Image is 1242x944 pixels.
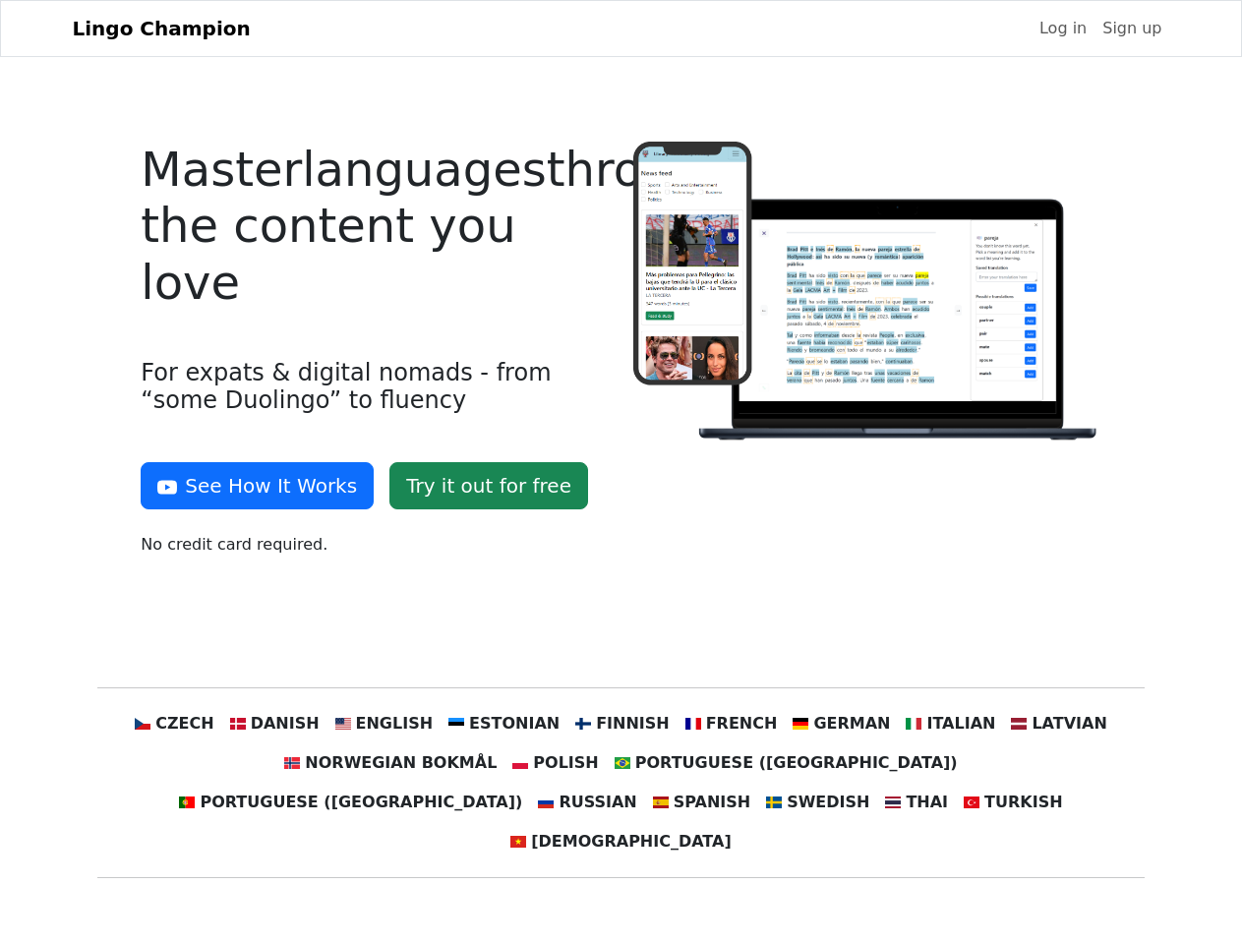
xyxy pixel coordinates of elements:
img: fi.svg [575,716,591,732]
span: Russian [559,791,636,814]
p: No credit card required. [141,533,609,557]
span: English [356,712,434,736]
img: cz.svg [135,716,150,732]
span: Danish [251,712,320,736]
span: Italian [926,712,995,736]
img: fr.svg [685,716,701,732]
a: Sign up [1094,9,1169,48]
span: Thai [906,791,948,814]
span: Portuguese ([GEOGRAPHIC_DATA]) [200,791,522,814]
span: Spanish [674,791,750,814]
span: Latvian [1032,712,1106,736]
a: Lingo Champion [73,9,251,48]
a: Log in [1032,9,1094,48]
img: us.svg [335,716,351,732]
img: pl.svg [512,755,528,771]
h4: For expats & digital nomads - from “some Duolingo” to fluency [141,359,609,416]
span: Turkish [984,791,1063,814]
img: it.svg [906,716,921,732]
span: French [706,712,778,736]
span: Estonian [469,712,560,736]
img: br.svg [615,755,630,771]
img: ru.svg [538,795,554,810]
span: Czech [155,712,213,736]
img: vn.svg [510,834,526,850]
img: tr.svg [964,795,979,810]
img: no.svg [284,755,300,771]
span: German [813,712,890,736]
span: Polish [533,751,598,775]
span: [DEMOGRAPHIC_DATA] [531,830,731,854]
span: Portuguese ([GEOGRAPHIC_DATA]) [635,751,958,775]
img: ee.svg [448,716,464,732]
img: lv.svg [1011,716,1027,732]
span: Swedish [787,791,869,814]
img: Logo [633,142,1101,444]
img: th.svg [885,795,901,810]
button: See How It Works [141,462,374,509]
h4: Master languages through the content you love [141,142,609,312]
img: dk.svg [230,716,246,732]
img: pt.svg [179,795,195,810]
span: Norwegian Bokmål [305,751,497,775]
img: de.svg [793,716,808,732]
img: se.svg [766,795,782,810]
img: es.svg [653,795,669,810]
a: Try it out for free [389,462,588,509]
span: Finnish [596,712,670,736]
